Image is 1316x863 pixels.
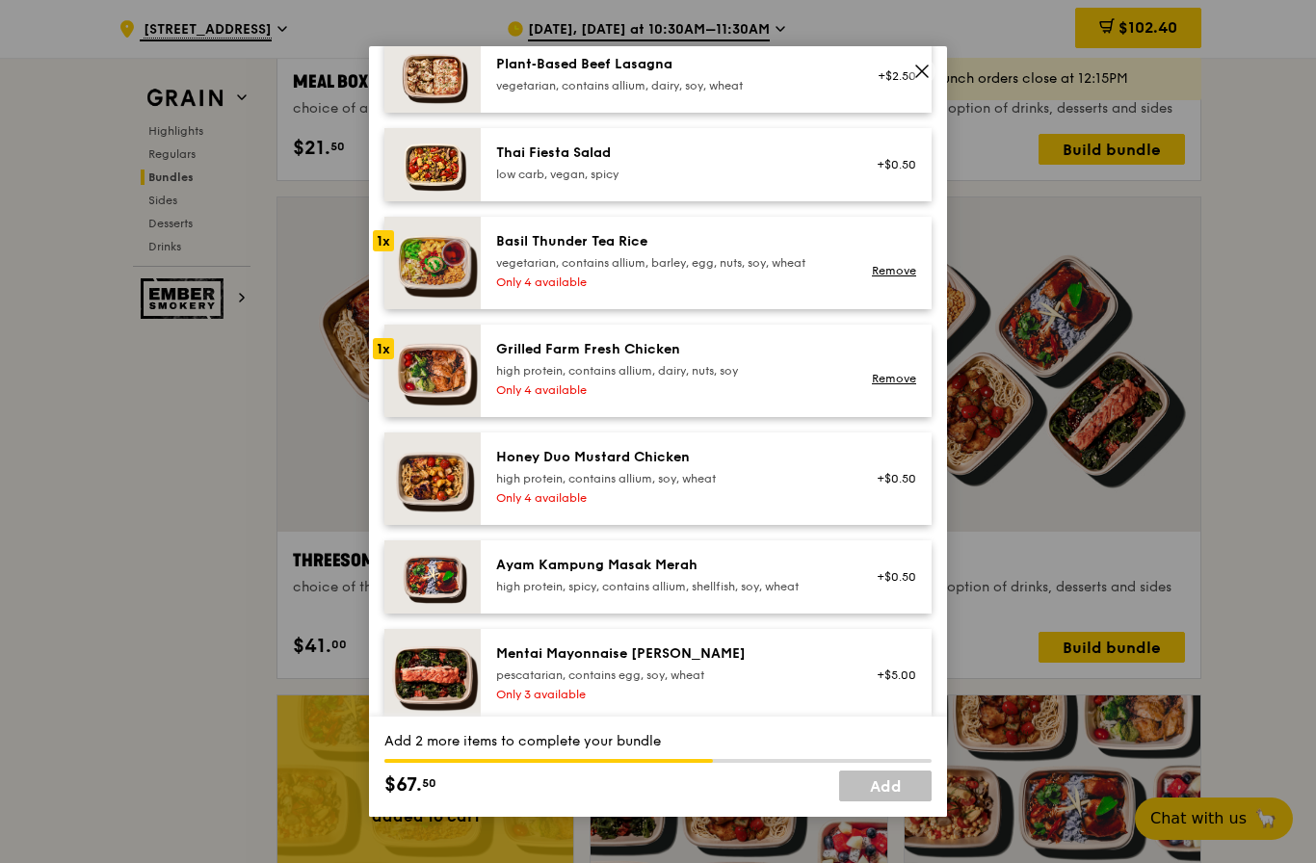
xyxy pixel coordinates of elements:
[373,230,394,251] div: 1x
[496,448,842,467] div: Honey Duo Mustard Chicken
[496,471,842,486] div: high protein, contains allium, soy, wheat
[872,372,916,385] a: Remove
[865,68,916,84] div: +$2.50
[865,471,916,486] div: +$0.50
[384,217,481,309] img: daily_normal_HORZ-Basil-Thunder-Tea-Rice.jpg
[496,363,842,379] div: high protein, contains allium, dairy, nuts, soy
[496,556,842,575] div: Ayam Kampung Masak Merah
[865,157,916,172] div: +$0.50
[496,382,842,398] div: Only 4 available
[496,667,842,683] div: pescatarian, contains egg, soy, wheat
[496,167,842,182] div: low carb, vegan, spicy
[496,579,842,594] div: high protein, spicy, contains allium, shellfish, soy, wheat
[496,78,842,93] div: vegetarian, contains allium, dairy, soy, wheat
[496,644,842,664] div: Mentai Mayonnaise [PERSON_NAME]
[496,687,842,702] div: Only 3 available
[422,775,436,791] span: 50
[496,275,842,290] div: Only 4 available
[839,771,932,801] a: Add
[872,264,916,277] a: Remove
[384,540,481,614] img: daily_normal_Ayam_Kampung_Masak_Merah_Horizontal_.jpg
[496,255,842,271] div: vegetarian, contains allium, barley, egg, nuts, soy, wheat
[373,338,394,359] div: 1x
[865,667,916,683] div: +$5.00
[384,629,481,721] img: daily_normal_Mentai-Mayonnaise-Aburi-Salmon-HORZ.jpg
[384,325,481,417] img: daily_normal_HORZ-Grilled-Farm-Fresh-Chicken.jpg
[496,232,842,251] div: Basil Thunder Tea Rice
[865,569,916,585] div: +$0.50
[496,490,842,506] div: Only 4 available
[496,144,842,163] div: Thai Fiesta Salad
[496,55,842,74] div: Plant‑Based Beef Lasagna
[496,340,842,359] div: Grilled Farm Fresh Chicken
[384,128,481,201] img: daily_normal_Thai_Fiesta_Salad__Horizontal_.jpg
[384,39,481,113] img: daily_normal_Citrusy-Cauliflower-Plant-Based-Lasagna-HORZ.jpg
[384,771,422,799] span: $67.
[384,732,932,751] div: Add 2 more items to complete your bundle
[384,432,481,525] img: daily_normal_Honey_Duo_Mustard_Chicken__Horizontal_.jpg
